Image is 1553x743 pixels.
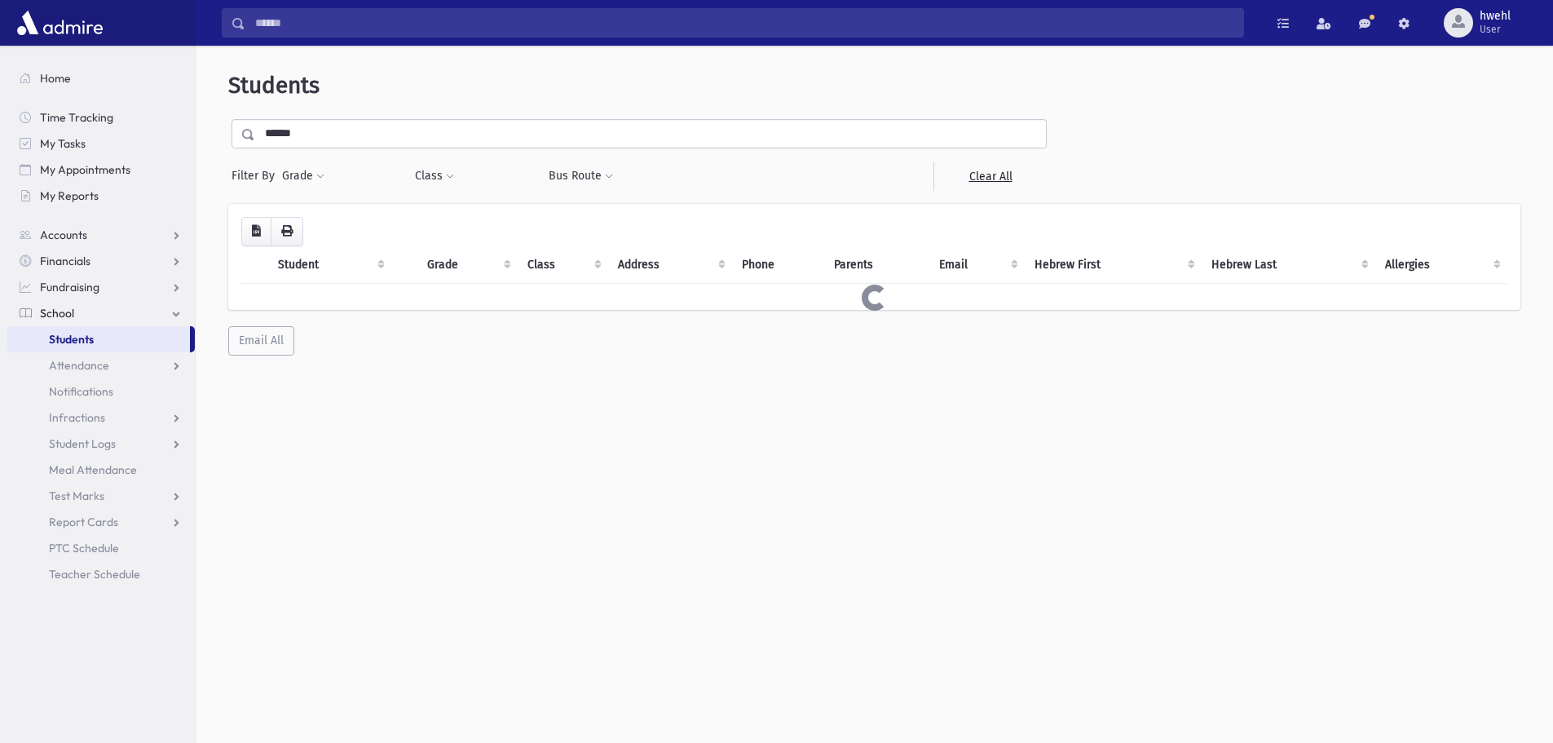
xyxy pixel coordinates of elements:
span: Teacher Schedule [49,567,140,582]
span: Filter By [232,167,281,184]
th: Hebrew First [1025,246,1201,284]
a: Report Cards [7,509,195,535]
a: Attendance [7,352,195,378]
th: Address [608,246,732,284]
a: Students [7,326,190,352]
th: Class [518,246,609,284]
span: Time Tracking [40,110,113,125]
button: Class [414,161,455,191]
a: Fundraising [7,274,195,300]
a: Time Tracking [7,104,195,130]
button: Grade [281,161,325,191]
th: Student [268,246,391,284]
a: Meal Attendance [7,457,195,483]
span: School [40,306,74,321]
span: Test Marks [49,489,104,503]
a: Test Marks [7,483,195,509]
span: My Appointments [40,162,130,177]
th: Parents [824,246,929,284]
a: Infractions [7,405,195,431]
a: Financials [7,248,195,274]
span: Accounts [40,228,87,242]
th: Email [929,246,1025,284]
th: Allergies [1375,246,1507,284]
th: Hebrew Last [1202,246,1376,284]
th: Phone [732,246,824,284]
a: Clear All [933,161,1047,191]
span: Meal Attendance [49,462,137,477]
a: Notifications [7,378,195,405]
span: My Tasks [40,136,86,151]
span: Student Logs [49,436,116,451]
a: PTC Schedule [7,535,195,561]
span: Home [40,71,71,86]
span: Infractions [49,410,105,425]
a: School [7,300,195,326]
span: Attendance [49,358,109,373]
span: My Reports [40,188,99,203]
span: Notifications [49,384,113,399]
button: Email All [228,326,294,356]
a: Accounts [7,222,195,248]
span: Financials [40,254,90,268]
span: hwehl [1480,10,1511,23]
span: Students [49,332,94,347]
a: Home [7,65,195,91]
img: AdmirePro [13,7,107,39]
th: Grade [417,246,517,284]
a: Teacher Schedule [7,561,195,587]
span: Students [228,72,320,99]
span: PTC Schedule [49,541,119,555]
span: User [1480,23,1511,36]
button: Print [271,217,303,246]
span: Fundraising [40,280,99,294]
a: My Reports [7,183,195,209]
a: Student Logs [7,431,195,457]
button: Bus Route [548,161,614,191]
input: Search [245,8,1243,38]
span: Report Cards [49,515,118,529]
a: My Tasks [7,130,195,157]
button: CSV [241,217,271,246]
a: My Appointments [7,157,195,183]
